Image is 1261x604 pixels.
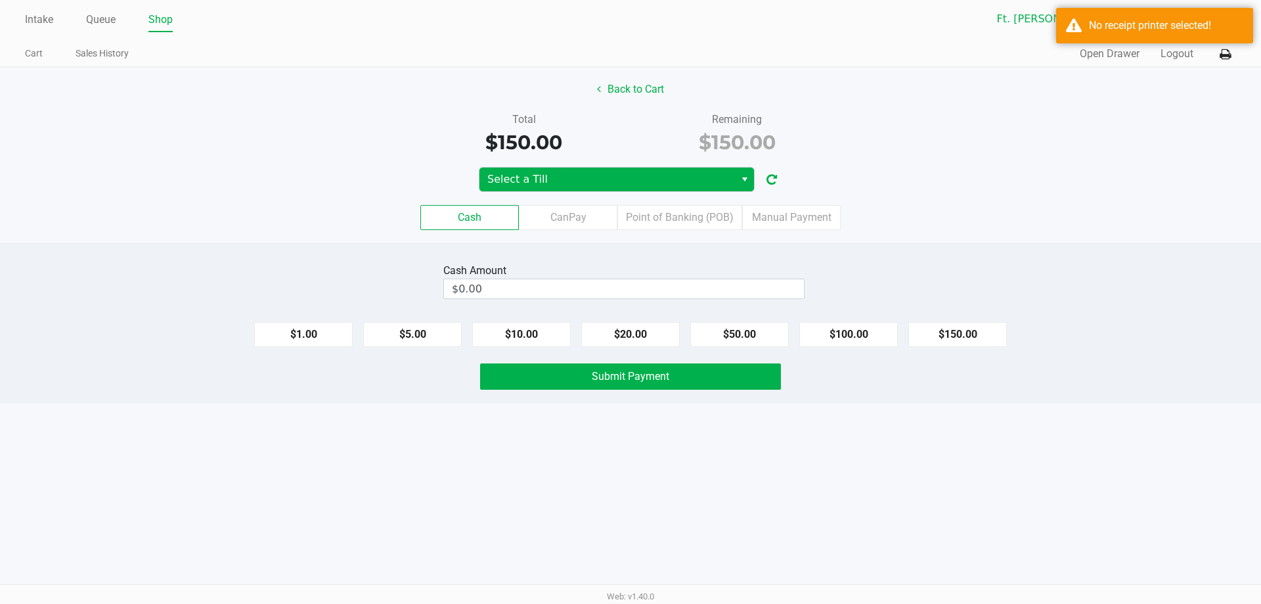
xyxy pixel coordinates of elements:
[519,205,617,230] label: CanPay
[86,11,116,29] a: Queue
[908,322,1007,347] button: $150.00
[1089,18,1243,34] div: No receipt printer selected!
[1133,7,1152,31] button: Select
[363,322,462,347] button: $5.00
[742,205,841,230] label: Manual Payment
[420,205,519,230] label: Cash
[799,322,898,347] button: $100.00
[254,322,353,347] button: $1.00
[76,45,129,62] a: Sales History
[443,263,512,279] div: Cash Amount
[1161,46,1193,62] button: Logout
[997,11,1125,27] span: Ft. [PERSON_NAME]
[581,322,680,347] button: $20.00
[1080,46,1139,62] button: Open Drawer
[640,128,834,157] div: $150.00
[588,77,673,102] button: Back to Cart
[592,370,669,383] span: Submit Payment
[690,322,789,347] button: $50.00
[427,112,621,128] div: Total
[472,322,571,347] button: $10.00
[25,45,43,62] a: Cart
[427,128,621,157] div: $150.00
[487,172,727,187] span: Select a Till
[640,112,834,128] div: Remaining
[617,205,742,230] label: Point of Banking (POB)
[480,363,781,390] button: Submit Payment
[735,168,754,191] button: Select
[607,592,654,601] span: Web: v1.40.0
[25,11,53,29] a: Intake
[148,11,173,29] a: Shop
